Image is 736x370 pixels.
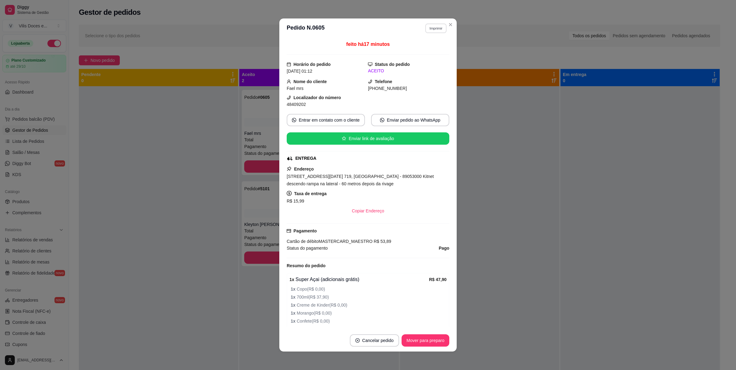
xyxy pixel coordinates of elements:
span: 700ml ( R$ 37,90 ) [291,294,447,300]
span: Morango ( R$ 0,00 ) [291,310,447,316]
span: Creme de Kinder ( R$ 0,00 ) [291,302,447,308]
button: whats-appEntrar em contato com o cliente [287,114,365,126]
strong: Localizador do número [293,95,341,100]
strong: Telefone [375,79,392,84]
div: Super Açai (adicionais grátis) [289,276,429,283]
button: Close [446,20,455,30]
span: user [287,79,291,84]
span: dollar [287,191,292,196]
strong: Resumo do pedido [287,263,326,268]
h3: Pedido N. 0605 [287,23,325,33]
strong: Taxa de entrega [294,191,327,196]
span: star [342,136,346,141]
span: credit-card [287,229,291,233]
span: Cartão de débito MASTERCARD_MAESTRO [287,239,373,244]
span: [DATE] 01:12 [287,69,312,74]
button: close-circleCancelar pedido [350,334,399,347]
button: whats-appEnviar pedido ao WhatsApp [371,114,449,126]
span: feito há 17 minutos [346,42,390,47]
span: Confete ( R$ 0,00 ) [291,318,447,324]
span: phone [287,95,291,100]
span: R$ 53,89 [373,239,391,244]
span: calendar [287,62,291,66]
strong: 1 x [291,295,297,300]
span: Fael mrs [287,86,303,91]
span: Paçoca moída ( R$ 0,00 ) [291,326,447,332]
strong: Pago [439,246,449,251]
strong: Horário do pedido [293,62,331,67]
span: whats-app [380,118,384,122]
strong: 1 x [291,319,297,324]
strong: 1 x [291,327,297,332]
strong: 1 x [289,277,294,282]
strong: 1 x [291,303,297,308]
button: Imprimir [425,23,447,33]
div: ENTREGA [295,155,316,162]
strong: Endereço [294,167,314,171]
span: desktop [368,62,372,66]
strong: 1 x [291,311,297,316]
strong: 1 x [291,287,297,292]
span: whats-app [292,118,296,122]
div: ACEITO [368,68,449,74]
button: Mover para preparo [402,334,449,347]
span: R$ 15,99 [287,199,304,203]
button: Copiar Endereço [347,205,389,217]
strong: Status do pedido [375,62,410,67]
span: phone [368,79,372,84]
span: [STREET_ADDRESS][DATE] 719, [GEOGRAPHIC_DATA] - 89053000 Kitnet descendo rampa na lateral - 60 me... [287,174,434,186]
span: pushpin [287,166,292,171]
span: [PHONE_NUMBER] [368,86,407,91]
span: close-circle [355,338,360,343]
button: starEnviar link de avaliação [287,132,449,145]
strong: Pagamento [293,228,317,233]
strong: R$ 47,90 [429,277,447,282]
strong: Nome do cliente [293,79,327,84]
span: Status do pagamento [287,245,328,251]
span: 48409202 [287,102,306,107]
span: Copo ( R$ 0,00 ) [291,286,447,292]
